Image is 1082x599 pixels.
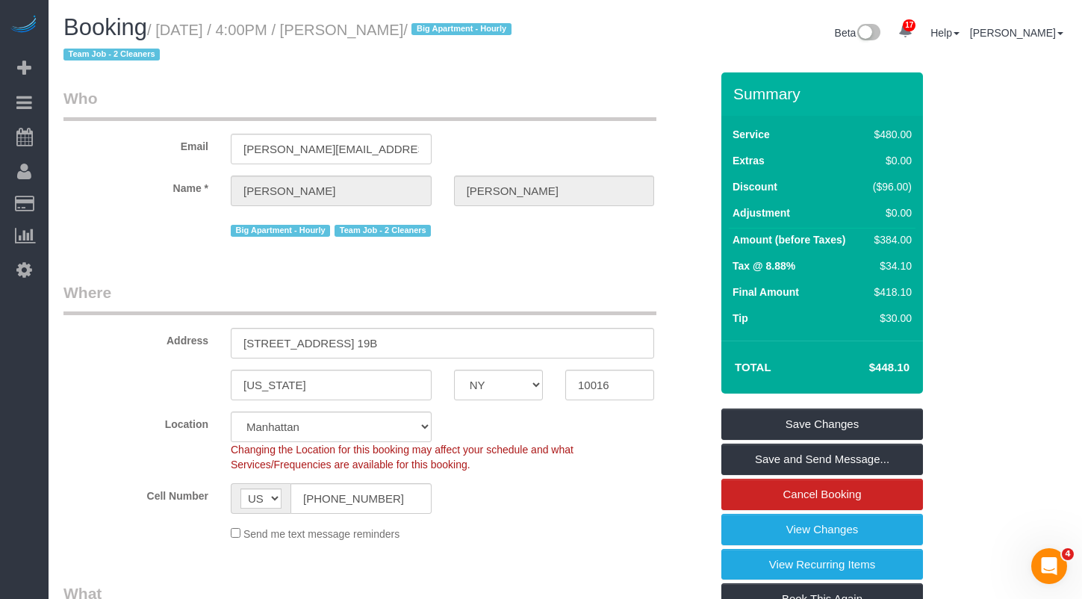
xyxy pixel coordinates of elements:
[868,232,912,247] div: $384.00
[721,514,923,545] a: View Changes
[63,282,656,315] legend: Where
[721,479,923,510] a: Cancel Booking
[868,179,912,194] div: ($96.00)
[868,311,912,326] div: $30.00
[868,153,912,168] div: $0.00
[454,176,655,206] input: Last Name
[9,15,39,36] img: Automaid Logo
[52,176,220,196] label: Name *
[231,370,432,400] input: City
[52,134,220,154] label: Email
[721,444,923,475] a: Save and Send Message...
[52,412,220,432] label: Location
[231,225,330,237] span: Big Apartment - Hourly
[721,549,923,580] a: View Recurring Items
[733,153,765,168] label: Extras
[733,127,770,142] label: Service
[52,483,220,503] label: Cell Number
[733,285,799,299] label: Final Amount
[868,205,912,220] div: $0.00
[903,19,915,31] span: 17
[52,328,220,348] label: Address
[733,179,777,194] label: Discount
[1062,548,1074,560] span: 4
[733,258,795,273] label: Tax @ 8.88%
[970,27,1063,39] a: [PERSON_NAME]
[733,85,915,102] h3: Summary
[565,370,654,400] input: Zip Code
[243,528,399,540] span: Send me text message reminders
[231,444,573,471] span: Changing the Location for this booking may affect your schedule and what Services/Frequencies are...
[868,285,912,299] div: $418.10
[63,49,160,60] span: Team Job - 2 Cleaners
[868,258,912,273] div: $34.10
[63,22,516,63] small: / [DATE] / 4:00PM / [PERSON_NAME]
[63,87,656,121] legend: Who
[856,24,880,43] img: New interface
[231,134,432,164] input: Email
[891,15,920,48] a: 17
[733,311,748,326] label: Tip
[721,409,923,440] a: Save Changes
[824,361,910,374] h4: $448.10
[835,27,881,39] a: Beta
[63,14,147,40] span: Booking
[733,205,790,220] label: Adjustment
[1031,548,1067,584] iframe: Intercom live chat
[868,127,912,142] div: $480.00
[930,27,960,39] a: Help
[735,361,771,373] strong: Total
[733,232,845,247] label: Amount (before Taxes)
[231,176,432,206] input: First Name
[290,483,432,514] input: Cell Number
[411,23,511,35] span: Big Apartment - Hourly
[335,225,431,237] span: Team Job - 2 Cleaners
